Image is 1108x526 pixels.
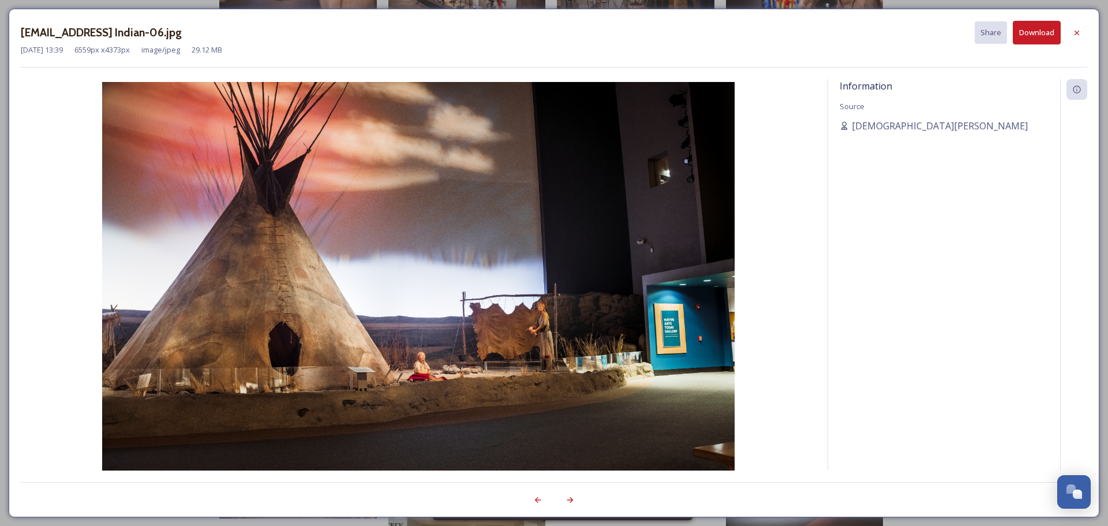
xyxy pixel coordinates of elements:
span: Source [840,101,864,111]
h3: [EMAIL_ADDRESS] Indian-06.jpg [21,24,182,41]
span: Information [840,80,892,92]
span: 29.12 MB [192,44,222,55]
button: Download [1013,21,1061,44]
span: image/jpeg [141,44,180,55]
span: [DATE] 13:39 [21,44,63,55]
span: [DEMOGRAPHIC_DATA][PERSON_NAME] [852,119,1028,133]
button: Share [975,21,1007,44]
button: Open Chat [1057,475,1091,509]
img: christian.miklos%40verbinteractive.com-BBCW-Plains%20Indian-06.jpg [21,82,816,504]
span: 6559 px x 4373 px [74,44,130,55]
